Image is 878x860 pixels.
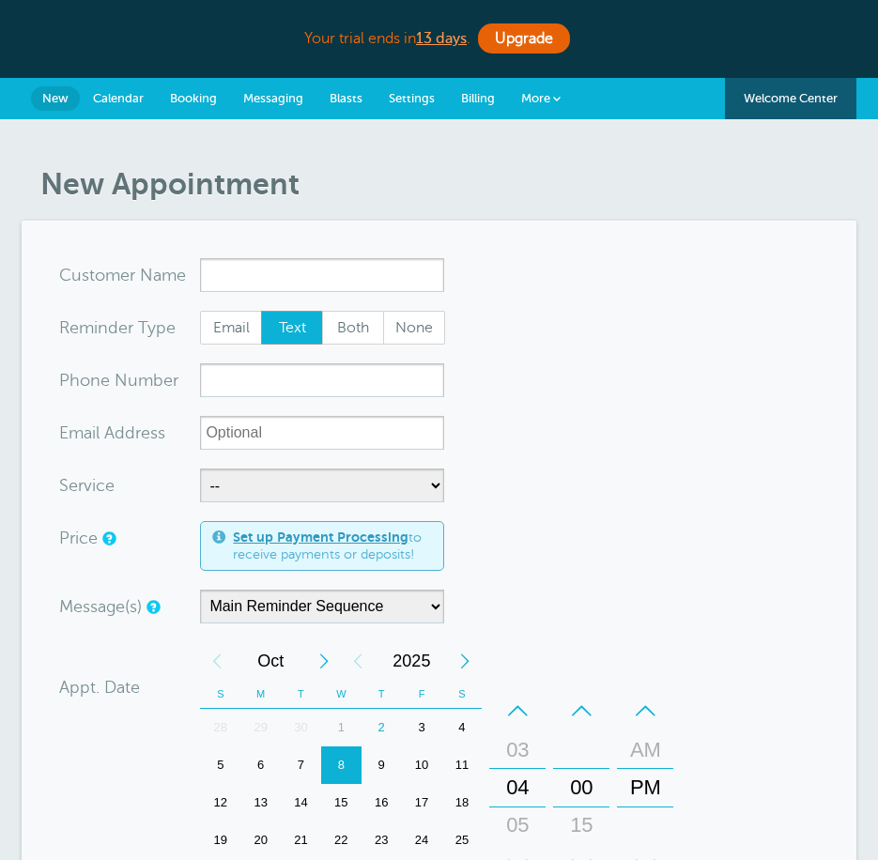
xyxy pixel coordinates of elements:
div: Friday, October 10 [402,746,442,784]
input: Optional [200,416,444,450]
div: 15 [559,806,604,844]
label: Text [261,311,323,345]
div: Your trial ends in . [22,19,855,59]
div: 3 [402,709,442,746]
div: 19 [200,822,240,859]
span: to receive payments or deposits! [233,530,432,562]
div: 23 [362,822,402,859]
label: Message(s) [59,598,142,615]
div: 4 [441,709,482,746]
label: Email [200,311,262,345]
div: Sunday, October 19 [200,822,240,859]
span: October [234,642,307,680]
a: Welcome Center [725,78,856,119]
label: Appt. Date [59,679,140,696]
div: 05 [495,806,540,844]
a: Set up Payment Processing [233,530,408,545]
div: Thursday, October 23 [362,822,402,859]
div: 29 [240,709,281,746]
div: Monday, October 13 [240,784,281,822]
th: T [281,680,321,709]
label: Reminder Type [59,319,176,336]
label: Price [59,530,98,546]
div: 8 [321,746,362,784]
div: 24 [402,822,442,859]
div: Friday, October 3 [402,709,442,746]
div: Next Year [448,642,482,680]
div: Wednesday, October 8 [321,746,362,784]
div: Previous Month [200,642,234,680]
a: Settings [376,78,448,119]
a: Messaging [230,78,316,119]
div: 00 [559,769,604,806]
div: 14 [281,784,321,822]
div: 5 [200,746,240,784]
span: None [384,312,444,344]
div: Next Month [307,642,341,680]
div: Monday, September 29 [240,709,281,746]
div: 20 [240,822,281,859]
span: Email [201,312,261,344]
div: 03 [495,731,540,769]
label: None [383,311,445,345]
th: W [321,680,362,709]
div: 7 [281,746,321,784]
div: Monday, October 6 [240,746,281,784]
a: Simple templates and custom messages will use the reminder schedule set under Settings > Reminder... [146,601,158,613]
a: Calendar [80,78,157,119]
div: 28 [200,709,240,746]
div: Sunday, October 12 [200,784,240,822]
div: Friday, October 24 [402,822,442,859]
span: New [42,91,69,105]
div: 22 [321,822,362,859]
a: More [508,78,574,120]
div: Saturday, October 11 [441,746,482,784]
h1: New Appointment [40,166,855,202]
div: Tuesday, October 7 [281,746,321,784]
div: Thursday, October 16 [362,784,402,822]
span: Blasts [330,91,362,105]
th: S [441,680,482,709]
div: PM [623,769,668,806]
span: Messaging [243,91,303,105]
span: Booking [170,91,217,105]
div: AM [623,731,668,769]
label: Service [59,477,115,494]
div: Tuesday, October 21 [281,822,321,859]
div: Thursday, October 9 [362,746,402,784]
div: 04 [495,769,540,806]
div: Tuesday, September 30 [281,709,321,746]
th: F [402,680,442,709]
a: New [31,86,80,111]
div: 6 [240,746,281,784]
div: ame [59,258,200,292]
div: Saturday, October 18 [441,784,482,822]
div: mber [59,363,200,397]
b: 13 days [416,30,467,47]
div: 13 [240,784,281,822]
span: Ema [59,424,92,441]
div: 18 [441,784,482,822]
span: More [521,91,550,105]
div: 2 [362,709,402,746]
span: 2025 [375,642,448,680]
span: Pho [59,372,90,389]
div: Friday, October 17 [402,784,442,822]
div: 9 [362,746,402,784]
span: Cus [59,267,89,284]
div: 12 [200,784,240,822]
div: 15 [321,784,362,822]
div: ress [59,416,200,450]
a: Billing [448,78,508,119]
div: Today, Thursday, October 2 [362,709,402,746]
div: 16 [362,784,402,822]
span: Settings [389,91,435,105]
div: Saturday, October 25 [441,822,482,859]
div: 1 [321,709,362,746]
span: Both [323,312,383,344]
div: Wednesday, October 1 [321,709,362,746]
a: Booking [157,78,230,119]
span: ne Nu [90,372,138,389]
div: 11 [441,746,482,784]
label: Both [322,311,384,345]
